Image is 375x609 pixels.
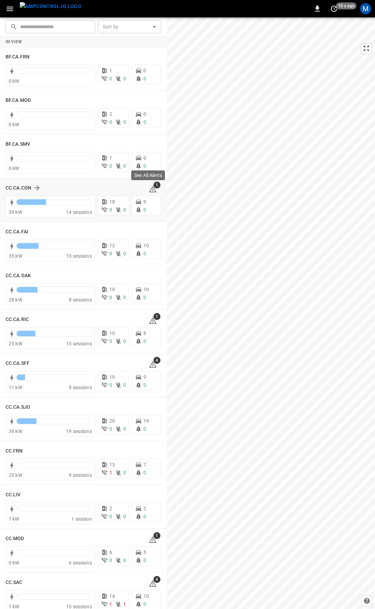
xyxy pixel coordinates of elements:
span: 0 [143,163,146,169]
span: 10 [143,287,149,292]
span: 25 kW [9,341,22,346]
span: 20 [109,418,115,424]
span: 0 kW [9,166,19,171]
span: 0 [109,382,112,388]
span: 0 [109,76,112,81]
span: 6 [109,550,112,555]
span: 0 [143,601,146,607]
span: 0 [143,111,146,117]
h6: CC.CA.RIC [6,316,29,323]
span: 0 [143,119,146,125]
span: 5 [143,550,146,555]
img: ampcontrol.io logo [20,2,81,11]
span: 0 [123,514,126,519]
span: 0 [109,514,112,519]
span: 0 kW [9,122,19,127]
strong: In View [6,39,22,44]
span: 0 [143,558,146,563]
span: 0 [143,295,146,300]
h6: CC.MOD [6,535,24,543]
h6: CC.CA.CON [6,184,31,192]
span: 8 sessions [69,297,92,303]
span: 0 [123,251,126,256]
span: 0 [109,295,112,300]
span: 1 [109,155,112,161]
span: 0 [143,382,146,388]
span: 39 kW [9,209,22,215]
span: 4 [153,357,160,364]
span: 7 [143,462,146,467]
span: 6 sessions [69,560,92,566]
span: 1 session [71,516,92,522]
span: 13 [109,462,115,467]
h6: CC.CA.SJO [6,403,30,411]
span: 0 [109,426,112,432]
h6: CC.CA.FAI [6,228,28,236]
button: set refresh interval [328,3,340,14]
span: 0 [123,470,126,475]
span: 9 sessions [69,385,92,390]
span: 2 [109,506,112,511]
h6: CC.CA.SFF [6,360,30,367]
h6: BF.CA.SMV [6,141,30,148]
span: 11 kW [9,385,22,390]
span: 0 [123,163,126,169]
span: 19 [143,418,149,424]
span: 0 [143,68,146,73]
span: 0 [123,207,126,213]
span: 1 [109,68,112,73]
span: 14 [109,593,115,599]
p: See All Alerts [134,172,162,179]
span: 10 [109,374,115,380]
span: 0 [143,251,146,256]
span: 0 [123,426,126,432]
span: 0 [109,251,112,256]
span: 14 sessions [66,209,92,215]
span: 0 [123,295,126,300]
span: 0 kW [9,78,19,84]
h6: BF.CA.MOD [6,97,31,104]
span: 4 [153,576,160,583]
span: 10 sessions [66,341,92,346]
h6: CC.LIV [6,491,21,499]
div: profile-icon [360,3,371,14]
span: 0 [109,558,112,563]
span: 2 [143,506,146,511]
span: 9 [143,199,146,205]
span: 12 [109,243,115,248]
span: 0 [123,338,126,344]
h6: CC.CA.OAK [6,272,31,280]
span: 18 [109,199,115,205]
span: 1 [123,601,126,607]
span: 1 [153,182,160,189]
span: 19 sessions [66,428,92,434]
span: 0 [143,338,146,344]
span: 0 [123,558,126,563]
span: 8 [143,330,146,336]
span: 0 [143,514,146,519]
span: 0 [109,207,112,213]
span: 0 [123,382,126,388]
h6: CC.FRN [6,447,23,455]
span: 1 [109,601,112,607]
span: 9 [143,374,146,380]
span: 9 sessions [69,472,92,478]
span: 10 s ago [336,2,357,9]
span: 0 [143,470,146,475]
h6: CC.SAC [6,579,23,586]
span: 10 [143,243,149,248]
span: 1 [109,470,112,475]
span: 1 [153,532,160,539]
span: 10 [143,593,149,599]
span: 0 [123,119,126,125]
span: 39 kW [9,428,22,434]
span: 0 [123,76,126,81]
span: 0 [109,119,112,125]
canvas: Map [167,17,375,609]
span: 0 [143,426,146,432]
span: 10 [109,330,115,336]
span: 35 kW [9,253,22,259]
span: 20 kW [9,472,22,478]
span: 0 [143,155,146,161]
span: 10 sessions [66,253,92,259]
